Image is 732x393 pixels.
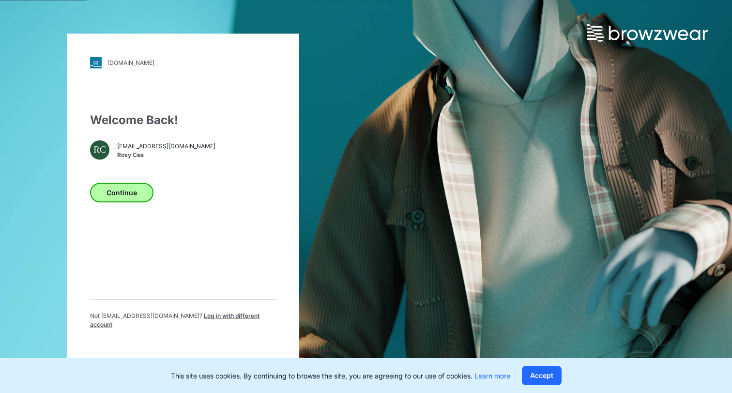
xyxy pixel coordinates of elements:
[90,111,276,128] div: Welcome Back!
[90,57,102,68] img: svg+xml;base64,PHN2ZyB3aWR0aD0iMjgiIGhlaWdodD0iMjgiIHZpZXdCb3g9IjAgMCAyOCAyOCIgZmlsbD0ibm9uZSIgeG...
[90,57,276,68] a: [DOMAIN_NAME]
[90,183,153,202] button: Continue
[117,151,215,159] span: Roxy Cea
[474,372,510,380] a: Learn more
[522,366,562,385] button: Accept
[171,371,510,381] p: This site uses cookies. By continuing to browse the site, you are agreeing to our use of cookies.
[587,24,708,42] img: browzwear-logo.73288ffb.svg
[90,140,109,159] div: RC
[117,142,215,151] span: [EMAIL_ADDRESS][DOMAIN_NAME]
[90,311,276,329] p: Not [EMAIL_ADDRESS][DOMAIN_NAME] ?
[107,59,154,66] div: [DOMAIN_NAME]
